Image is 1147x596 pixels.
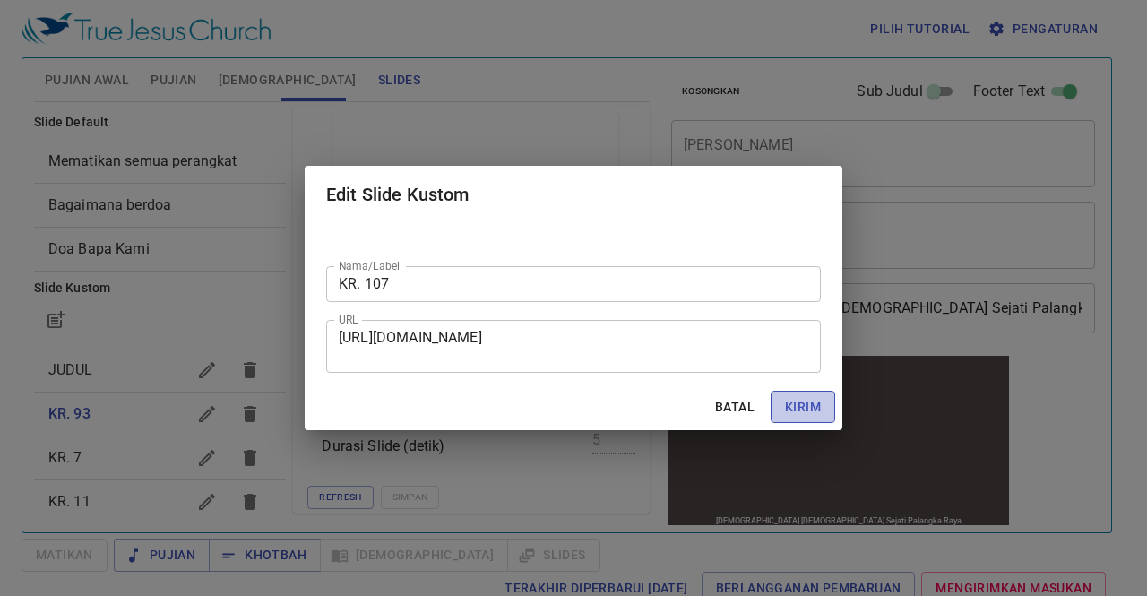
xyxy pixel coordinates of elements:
[713,396,756,419] span: Batal
[706,391,763,424] button: Batal
[326,180,821,209] h2: Edit Slide Kustom
[339,329,808,363] textarea: [URL][DOMAIN_NAME]
[785,396,821,419] span: Kirim
[52,164,298,173] div: [DEMOGRAPHIC_DATA] [DEMOGRAPHIC_DATA] Sejati Palangka Raya
[771,391,835,424] button: Kirim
